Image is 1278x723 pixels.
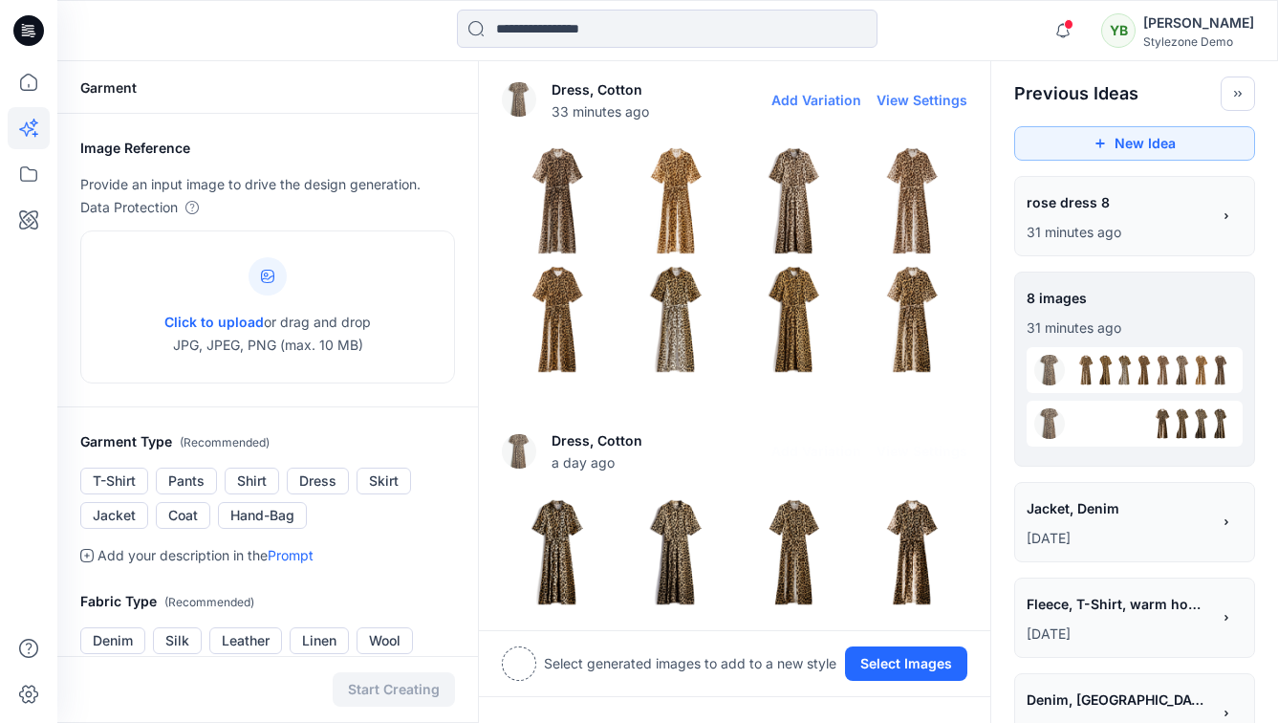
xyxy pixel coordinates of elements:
[877,443,967,459] button: View Settings
[1101,13,1136,48] div: YB
[1109,355,1139,385] img: 5.png
[80,137,455,160] h2: Image Reference
[80,627,145,654] button: Denim
[1185,408,1216,439] img: 1.png
[1014,126,1255,161] button: New Idea
[1147,408,1178,439] img: 3.png
[503,146,612,255] img: 0.png
[1034,355,1065,385] img: eyJhbGciOiJIUzI1NiIsImtpZCI6IjAiLCJ0eXAiOiJKV1QifQ.eyJkYXRhIjp7InR5cGUiOiJzdG9yYWdlIiwicGF0aCI6Im...
[80,196,178,219] p: Data Protection
[740,146,849,255] img: 2.png
[857,265,966,374] img: 7.png
[1027,317,1243,340] p: August 22, 2025
[164,595,254,609] span: ( Recommended )
[1071,355,1101,385] img: 7.png
[1034,408,1065,439] img: eyJhbGciOiJIUzI1NiIsImtpZCI6IjAiLCJ0eXAiOiJKV1QifQ.eyJkYXRhIjp7InR5cGUiOiJzdG9yYWdlIiwicGF0aCI6Im...
[857,146,966,255] img: 3.png
[502,434,536,469] img: eyJhbGciOiJIUzI1NiIsImtpZCI6IjAiLCJ0eXAiOiJKV1QifQ.eyJkYXRhIjp7InR5cGUiOiJzdG9yYWdlIiwicGF0aCI6Im...
[164,314,264,330] span: Click to upload
[156,502,210,529] button: Coat
[1147,355,1178,385] img: 3.png
[268,547,314,563] a: Prompt
[164,311,371,357] p: or drag and drop JPG, JPEG, PNG (max. 10 MB)
[1014,82,1138,105] h2: Previous Ideas
[1027,221,1210,244] p: August 22, 2025
[218,502,307,529] button: Hand-Bag
[503,265,612,374] img: 4.png
[225,468,279,494] button: Shirt
[80,430,455,454] h2: Garment Type
[621,265,730,374] img: 5.png
[357,468,411,494] button: Skirt
[80,468,148,494] button: T-Shirt
[1027,527,1210,550] p: August 11, 2025
[1027,494,1208,522] span: Jacket, Denim
[357,627,413,654] button: Wool
[552,429,642,452] p: Dress, Cotton
[621,498,730,607] img: 1.png
[503,498,612,607] img: 0.png
[80,502,148,529] button: Jacket
[1166,408,1197,439] img: 2.png
[80,173,455,196] p: Provide an input image to drive the design generation.
[287,468,349,494] button: Dress
[845,646,967,681] button: Select Images
[156,468,217,494] button: Pants
[180,435,270,449] span: ( Recommended )
[502,82,536,117] img: eyJhbGciOiJIUzI1NiIsImtpZCI6IjAiLCJ0eXAiOiJKV1QifQ.eyJkYXRhIjp7InR5cGUiOiJzdG9yYWdlIiwicGF0aCI6Im...
[877,92,967,108] button: View Settings
[80,590,455,614] h2: Fabric Type
[1221,77,1255,111] button: Toggle idea bar
[544,652,836,675] p: Select generated images to add to a new style
[740,498,849,607] img: 2.png
[1027,284,1243,312] span: 8 images
[209,627,282,654] button: Leather
[1027,188,1208,216] span: rose dress 8
[1185,355,1216,385] img: 1.png
[1166,355,1197,385] img: 2.png
[290,627,349,654] button: Linen
[97,544,314,567] p: Add your description in the
[552,78,649,101] p: Dress, Cotton
[1027,590,1208,618] span: Fleece, T-Shirt, warm hoodie from wool
[1090,355,1120,385] img: 6.png
[771,92,861,108] button: Add Variation
[1128,355,1159,385] img: 4.png
[552,101,649,121] span: 33 minutes ago
[1204,408,1235,439] img: 0.png
[771,443,861,459] button: Add Variation
[1027,623,1210,646] p: August 11, 2025
[857,498,966,607] img: 3.png
[1143,11,1254,34] div: [PERSON_NAME]
[1027,686,1208,713] span: Denim, bermudas with similar material
[153,627,202,654] button: Silk
[740,265,849,374] img: 6.png
[1143,34,1254,49] div: Stylezone Demo
[621,146,730,255] img: 1.png
[1204,355,1235,385] img: 0.png
[552,452,642,472] span: a day ago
